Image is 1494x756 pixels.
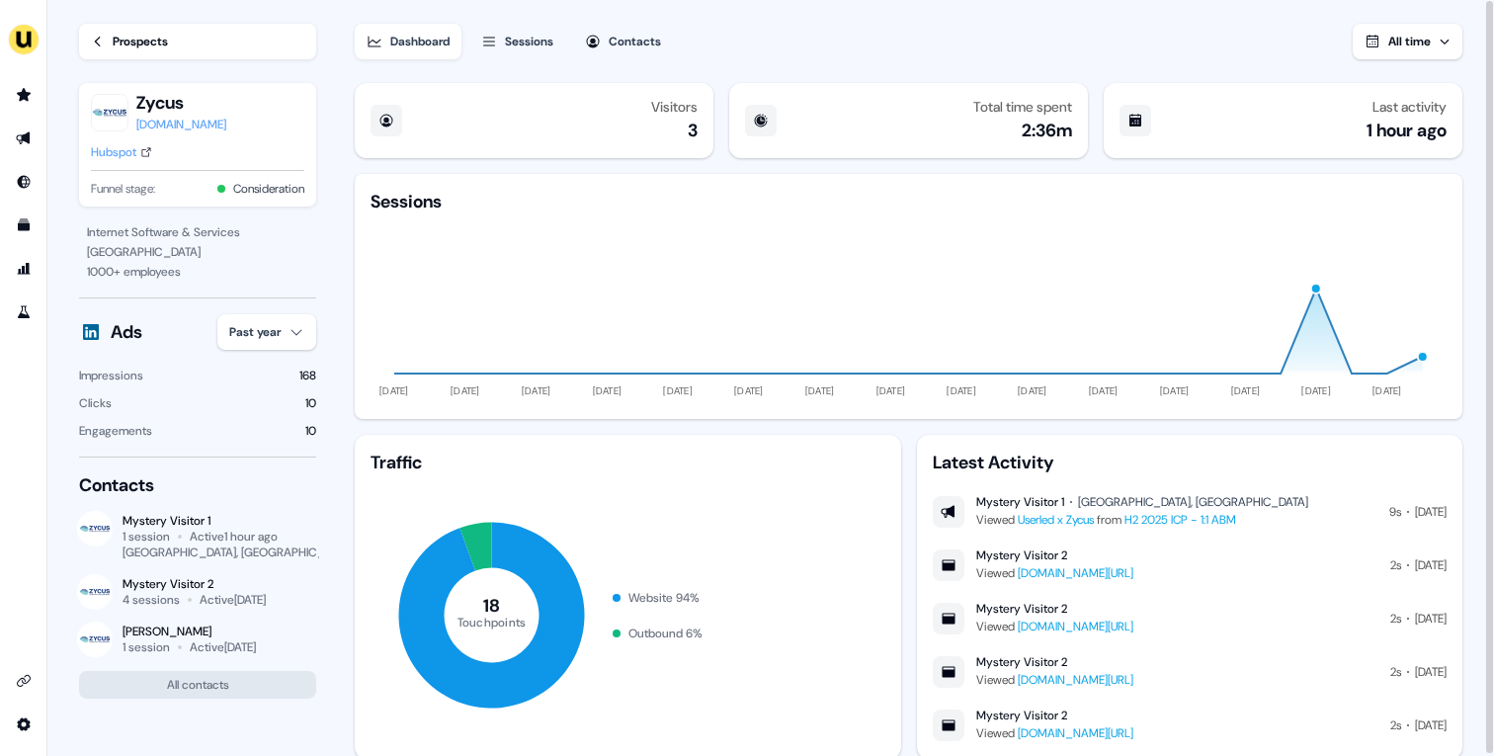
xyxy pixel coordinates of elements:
div: Viewed [976,563,1133,583]
div: 3 [688,119,698,142]
div: [DATE] [1415,662,1447,682]
a: [DOMAIN_NAME][URL] [1018,565,1133,581]
div: 1000 + employees [87,262,308,282]
div: 2s [1390,555,1401,575]
button: Sessions [469,24,565,59]
div: Contacts [609,32,661,51]
tspan: [DATE] [876,384,906,397]
div: Mystery Visitor 2 [976,601,1067,617]
div: 168 [299,366,316,385]
a: [DOMAIN_NAME][URL] [1018,725,1133,741]
a: [DOMAIN_NAME][URL] [1018,672,1133,688]
div: 2s [1390,715,1401,735]
div: Mystery Visitor 2 [976,547,1067,563]
button: Past year [217,314,316,350]
tspan: [DATE] [1018,384,1047,397]
button: Consideration [233,179,304,199]
div: Mystery Visitor 2 [976,654,1067,670]
div: Viewed [976,617,1133,636]
tspan: [DATE] [805,384,835,397]
div: 10 [305,421,316,441]
div: Last activity [1372,99,1447,115]
a: Go to Inbound [8,166,40,198]
div: 4 sessions [123,592,180,608]
div: Viewed [976,670,1133,690]
div: Prospects [113,32,168,51]
a: Go to prospects [8,79,40,111]
div: Viewed from [976,510,1308,530]
a: Go to templates [8,210,40,241]
a: Hubspot [91,142,152,162]
button: All time [1353,24,1462,59]
div: 2s [1390,609,1401,629]
div: 9s [1389,502,1401,522]
a: Go to attribution [8,253,40,285]
tspan: [DATE] [948,384,977,397]
div: Sessions [371,190,442,213]
div: Latest Activity [933,451,1447,474]
a: Prospects [79,24,316,59]
button: All contacts [79,671,316,699]
div: 2s [1390,662,1401,682]
div: 2:36m [1022,119,1072,142]
div: [PERSON_NAME] [123,624,256,639]
div: Internet Software & Services [87,222,308,242]
div: Engagements [79,421,152,441]
div: Outbound 6 % [628,624,703,643]
div: Impressions [79,366,143,385]
tspan: [DATE] [1372,384,1402,397]
div: Viewed [976,723,1133,743]
tspan: [DATE] [1089,384,1119,397]
div: Ads [111,320,142,344]
span: Funnel stage: [91,179,155,199]
tspan: [DATE] [451,384,480,397]
tspan: [DATE] [380,384,410,397]
div: Dashboard [390,32,450,51]
div: 1 session [123,529,170,545]
tspan: [DATE] [734,384,764,397]
a: H2 2025 ICP - 1:1 ABM [1124,512,1236,528]
div: Traffic [371,451,884,474]
tspan: [DATE] [664,384,694,397]
a: Go to experiments [8,296,40,328]
div: [DATE] [1415,609,1447,629]
a: Userled x Zycus [1018,512,1094,528]
div: Sessions [505,32,553,51]
div: Website 94 % [628,588,700,608]
div: 1 session [123,639,170,655]
div: Active [DATE] [200,592,266,608]
div: 1 hour ago [1367,119,1447,142]
div: [DATE] [1415,502,1447,522]
tspan: 18 [483,594,501,618]
a: [DOMAIN_NAME] [136,115,226,134]
div: Total time spent [973,99,1072,115]
tspan: [DATE] [1231,384,1261,397]
a: [DOMAIN_NAME][URL] [1018,619,1133,634]
tspan: [DATE] [1160,384,1190,397]
div: Clicks [79,393,112,413]
div: Visitors [651,99,698,115]
button: Zycus [136,91,226,115]
a: Go to integrations [8,665,40,697]
div: [GEOGRAPHIC_DATA], [GEOGRAPHIC_DATA] [123,545,355,560]
div: Active 1 hour ago [190,529,278,545]
div: Mystery Visitor 2 [123,576,266,592]
button: Contacts [573,24,673,59]
a: Go to outbound experience [8,123,40,154]
div: Mystery Visitor 1 [976,494,1064,510]
div: Contacts [79,473,316,497]
div: Active [DATE] [190,639,256,655]
div: [GEOGRAPHIC_DATA] [87,242,308,262]
tspan: [DATE] [593,384,622,397]
tspan: Touchpoints [457,614,527,630]
tspan: [DATE] [522,384,551,397]
div: Mystery Visitor 2 [976,708,1067,723]
div: [DATE] [1415,715,1447,735]
span: All time [1388,34,1431,49]
div: Hubspot [91,142,136,162]
button: Dashboard [355,24,461,59]
div: Mystery Visitor 1 [123,513,316,529]
div: [GEOGRAPHIC_DATA], [GEOGRAPHIC_DATA] [1078,494,1308,510]
a: Go to integrations [8,709,40,740]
